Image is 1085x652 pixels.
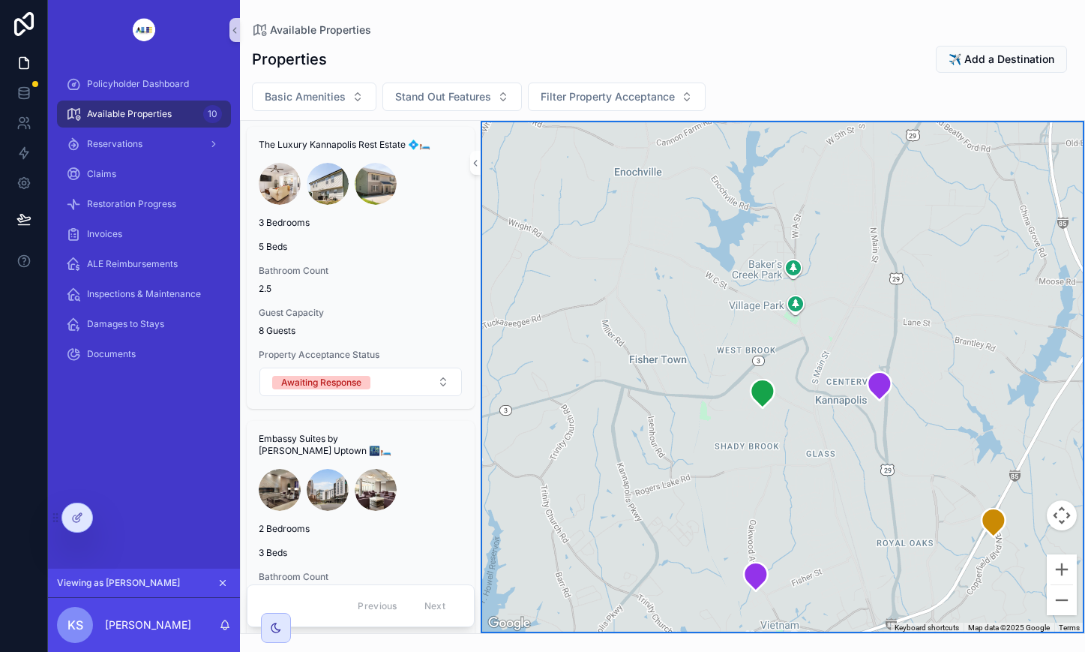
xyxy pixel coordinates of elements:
span: Inspections & Maintenance [87,288,201,300]
button: Select Button [259,368,462,396]
a: Claims [57,161,231,188]
a: Documents [57,341,231,368]
span: Filter Property Acceptance [541,89,675,104]
a: Available Properties [252,23,371,38]
div: scrollable content [48,60,240,387]
div: 10 [203,105,222,123]
span: KS [67,616,83,634]
span: 3 Beds [259,547,463,559]
a: Inspections & Maintenance [57,281,231,308]
a: Restoration Progress [57,191,231,218]
span: Bathroom Count [259,265,463,277]
p: [PERSON_NAME] [105,617,191,632]
div: Awaiting Response [281,376,361,389]
button: Select Button [382,83,522,111]
span: ✈️ Add a Destination [949,52,1054,67]
span: Stand Out Features [395,89,491,104]
span: 2 Bedrooms [259,523,463,535]
span: Embassy Suites by [PERSON_NAME] Uptown 🌃🛏️ [259,433,463,457]
a: Available Properties10 [57,101,231,128]
a: Reservations [57,131,231,158]
span: Damages to Stays [87,318,164,330]
a: Open this area in Google Maps (opens a new window) [484,614,534,633]
span: 6 Guests [259,631,463,643]
button: Select Button [252,83,376,111]
button: Zoom out [1047,585,1077,615]
a: Damages to Stays [57,311,231,338]
img: Google [484,614,534,633]
button: Map camera controls [1047,500,1077,530]
span: Invoices [87,228,122,240]
span: Reservations [87,138,142,150]
span: Claims [87,168,116,180]
span: Basic Amenities [265,89,346,104]
span: The Luxury Kannapolis Rest Estate 💠🛏️ [259,139,463,151]
span: Available Properties [87,108,172,120]
button: Zoom in [1047,554,1077,584]
span: Property Acceptance Status [259,349,463,361]
span: 3 Bedrooms [259,217,463,229]
a: Terms (opens in new tab) [1059,623,1080,632]
a: The Luxury Kannapolis Rest Estate 💠🛏️3 Bedrooms5 BedsBathroom Count2.5Guest Capacity8 GuestsPrope... [247,127,475,409]
button: Select Button [528,83,706,111]
span: ALE Reimbursements [87,258,178,270]
button: ✈️ Add a Destination [936,46,1067,73]
a: ALE Reimbursements [57,251,231,278]
span: Guest Capacity [259,307,463,319]
span: Bathroom Count [259,571,463,583]
span: 2.5 [259,283,463,295]
span: Documents [87,348,136,360]
img: App logo [121,18,167,42]
button: Keyboard shortcuts [895,623,959,633]
span: 5 Beds [259,241,463,253]
span: Available Properties [270,23,371,38]
h1: Properties [252,49,327,70]
span: Policyholder Dashboard [87,78,189,90]
span: 8 Guests [259,325,463,337]
a: Policyholder Dashboard [57,71,231,98]
span: Viewing as [PERSON_NAME] [57,577,180,589]
a: Invoices [57,221,231,248]
span: Restoration Progress [87,198,176,210]
span: Map data ©2025 Google [968,623,1050,632]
